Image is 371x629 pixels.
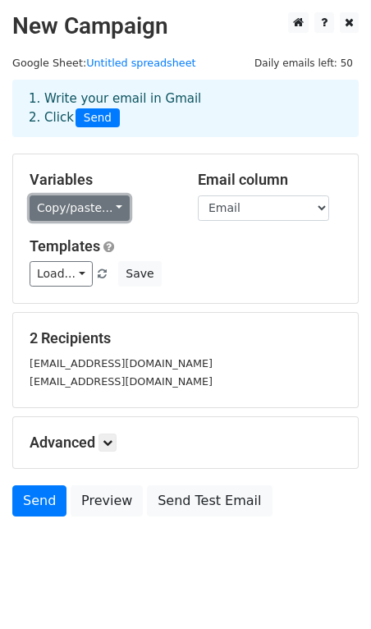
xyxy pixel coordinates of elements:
div: 1. Write your email in Gmail 2. Click [16,90,355,127]
iframe: Chat Widget [289,550,371,629]
button: Save [118,261,161,287]
a: Untitled spreadsheet [86,57,195,69]
a: Daily emails left: 50 [249,57,359,69]
a: Load... [30,261,93,287]
a: Templates [30,237,100,255]
a: Preview [71,485,143,517]
h2: New Campaign [12,12,359,40]
a: Send [12,485,66,517]
small: Google Sheet: [12,57,196,69]
h5: Variables [30,171,173,189]
span: Daily emails left: 50 [249,54,359,72]
a: Copy/paste... [30,195,130,221]
h5: 2 Recipients [30,329,341,347]
span: Send [76,108,120,128]
h5: Email column [198,171,341,189]
a: Send Test Email [147,485,272,517]
h5: Advanced [30,434,341,452]
small: [EMAIL_ADDRESS][DOMAIN_NAME] [30,375,213,388]
small: [EMAIL_ADDRESS][DOMAIN_NAME] [30,357,213,370]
